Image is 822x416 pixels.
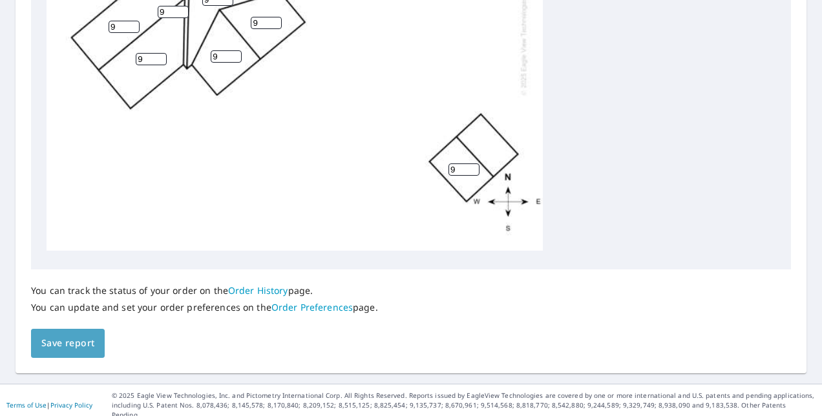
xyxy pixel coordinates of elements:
[31,285,378,296] p: You can track the status of your order on the page.
[271,301,353,313] a: Order Preferences
[41,335,94,351] span: Save report
[228,284,288,296] a: Order History
[6,400,47,410] a: Terms of Use
[50,400,92,410] a: Privacy Policy
[31,329,105,358] button: Save report
[6,401,92,409] p: |
[31,302,378,313] p: You can update and set your order preferences on the page.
